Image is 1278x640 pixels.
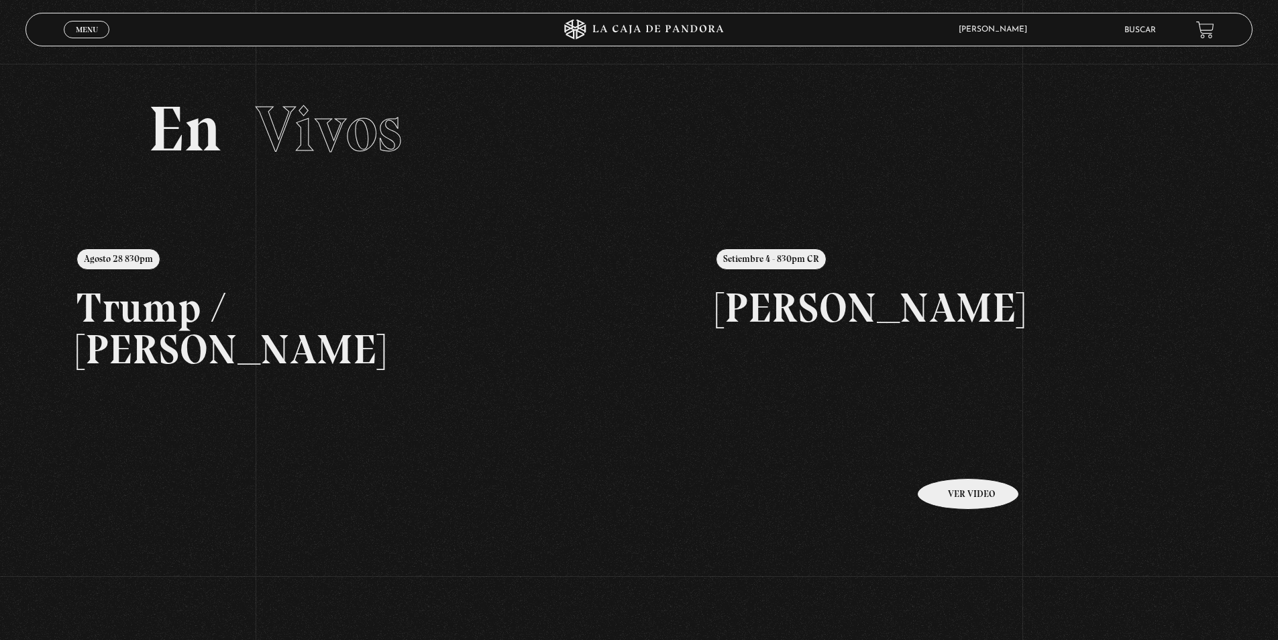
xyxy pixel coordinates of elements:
[148,97,1130,161] h2: En
[1196,21,1214,39] a: View your shopping cart
[1124,26,1156,34] a: Buscar
[76,26,98,34] span: Menu
[71,37,103,46] span: Cerrar
[952,26,1041,34] span: [PERSON_NAME]
[256,91,402,167] span: Vivos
